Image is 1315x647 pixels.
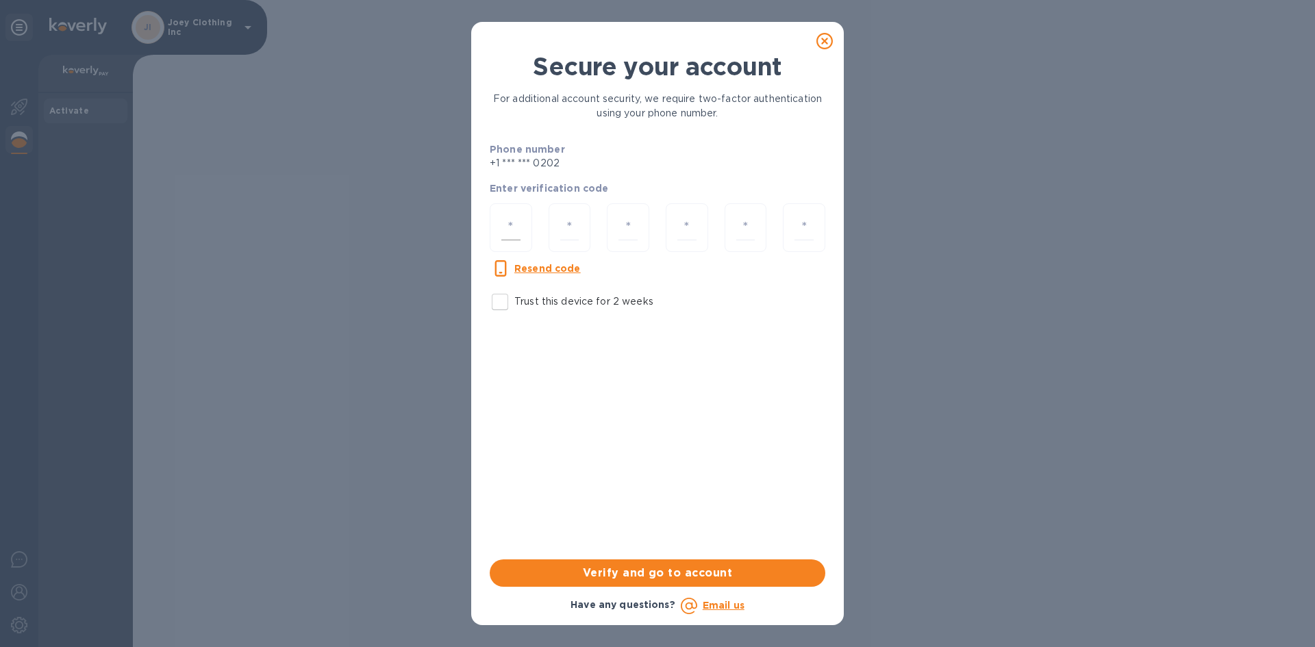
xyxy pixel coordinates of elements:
p: For additional account security, we require two-factor authentication using your phone number. [490,92,825,120]
p: Trust this device for 2 weeks [514,294,653,309]
b: Have any questions? [571,599,675,610]
span: Verify and go to account [501,565,814,581]
u: Resend code [514,263,581,274]
a: Email us [703,600,744,611]
h1: Secure your account [490,52,825,81]
button: Verify and go to account [490,559,825,587]
b: Phone number [490,144,565,155]
p: Enter verification code [490,181,825,195]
